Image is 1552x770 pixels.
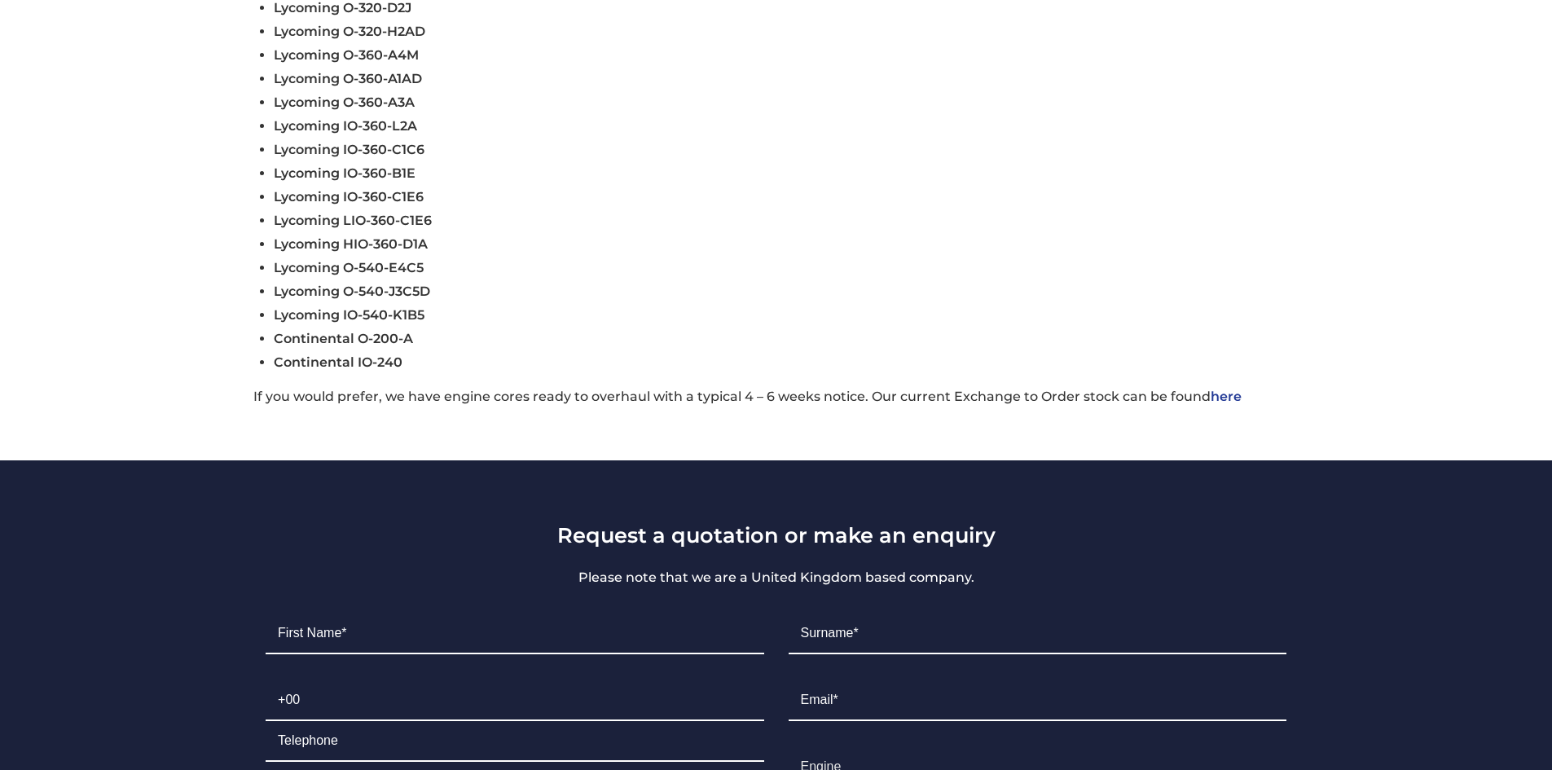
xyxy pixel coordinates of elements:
[274,95,415,110] span: Lycoming O-360-A3A
[789,614,1286,654] input: Surname*
[274,47,419,63] span: Lycoming O-360-A4M
[274,189,424,205] span: Lycoming IO-360-C1E6
[274,284,430,299] span: Lycoming O-540-J3C5D
[274,331,413,346] span: Continental O-200-A
[274,213,432,228] span: Lycoming LIO-360-C1E6
[274,354,402,370] span: Continental IO-240
[266,614,763,654] input: First Name*
[274,71,422,86] span: Lycoming O-360-A1AD
[789,680,1286,721] input: Email*
[274,260,424,275] span: Lycoming O-540-E4C5
[253,522,1299,548] h3: Request a quotation or make an enquiry
[274,165,415,181] span: Lycoming IO-360-B1E
[1211,389,1242,404] a: here
[253,387,1299,407] p: If you would prefer, we have engine cores ready to overhaul with a typical 4 – 6 weeks notice. Ou...
[274,142,424,157] span: Lycoming IO-360-C1C6
[266,721,763,762] input: Telephone
[266,680,763,721] input: +00
[274,236,428,252] span: Lycoming HIO-360-D1A
[274,307,424,323] span: Lycoming IO-540-K1B5
[274,118,417,134] span: Lycoming IO-360-L2A
[274,24,425,39] span: Lycoming O-320-H2AD
[253,568,1299,587] p: Please note that we are a United Kingdom based company.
